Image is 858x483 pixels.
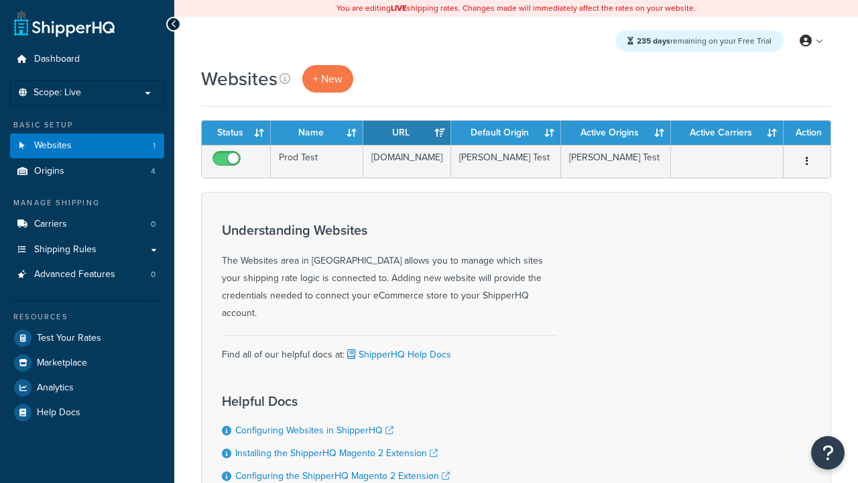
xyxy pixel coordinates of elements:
span: 4 [151,166,156,177]
a: Origins 4 [10,159,164,184]
span: Marketplace [37,358,87,369]
div: The Websites area in [GEOGRAPHIC_DATA] allows you to manage which sites your shipping rate logic ... [222,223,557,322]
th: Action [784,121,831,145]
a: Configuring Websites in ShipperHQ [235,423,393,437]
span: Advanced Features [34,269,115,280]
span: 1 [153,140,156,152]
h1: Websites [201,66,278,92]
th: Default Origin: activate to sort column ascending [451,121,561,145]
div: Manage Shipping [10,197,164,209]
button: Open Resource Center [811,436,845,470]
td: [DOMAIN_NAME] [363,145,451,178]
h3: Helpful Docs [222,394,463,409]
a: Dashboard [10,47,164,72]
a: Shipping Rules [10,237,164,262]
a: ShipperHQ Home [14,10,115,37]
div: Basic Setup [10,119,164,131]
li: Advanced Features [10,262,164,287]
td: Prod Test [271,145,363,178]
a: Test Your Rates [10,326,164,350]
li: Websites [10,133,164,158]
span: Origins [34,166,64,177]
a: Help Docs [10,400,164,425]
span: Analytics [37,382,74,394]
a: Websites 1 [10,133,164,158]
b: LIVE [391,2,407,14]
td: [PERSON_NAME] Test [561,145,671,178]
td: [PERSON_NAME] Test [451,145,561,178]
a: + New [302,65,353,93]
th: Active Origins: activate to sort column ascending [561,121,671,145]
th: Active Carriers: activate to sort column ascending [671,121,784,145]
span: 0 [151,219,156,230]
span: Test Your Rates [37,333,101,344]
span: Help Docs [37,407,80,419]
span: Websites [34,140,72,152]
th: Name: activate to sort column ascending [271,121,363,145]
a: Marketplace [10,351,164,375]
h3: Understanding Websites [222,223,557,237]
a: Analytics [10,376,164,400]
span: 0 [151,269,156,280]
div: Find all of our helpful docs at: [222,335,557,364]
li: Origins [10,159,164,184]
th: Status: activate to sort column ascending [202,121,271,145]
span: Shipping Rules [34,244,97,256]
span: Scope: Live [34,87,81,99]
li: Carriers [10,212,164,237]
span: Carriers [34,219,67,230]
a: Installing the ShipperHQ Magento 2 Extension [235,446,438,460]
strong: 235 days [637,35,670,47]
a: ShipperHQ Help Docs [345,347,451,362]
a: Configuring the ShipperHQ Magento 2 Extension [235,469,450,483]
span: + New [313,71,343,87]
div: Resources [10,311,164,323]
a: Advanced Features 0 [10,262,164,287]
div: remaining on your Free Trial [615,30,784,52]
th: URL: activate to sort column ascending [363,121,451,145]
span: Dashboard [34,54,80,65]
a: Carriers 0 [10,212,164,237]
